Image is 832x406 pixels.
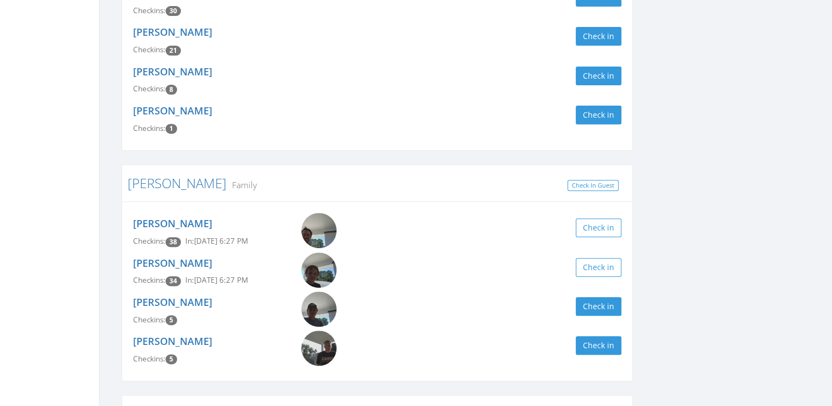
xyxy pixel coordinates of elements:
[576,218,621,237] button: Check in
[133,84,166,94] span: Checkins:
[576,27,621,46] button: Check in
[166,124,177,134] span: Checkin count
[166,46,181,56] span: Checkin count
[128,174,227,192] a: [PERSON_NAME]
[576,336,621,355] button: Check in
[185,236,248,246] span: In: [DATE] 6:27 PM
[166,354,177,364] span: Checkin count
[301,331,337,366] img: Laura_Jay.png
[133,123,166,133] span: Checkins:
[133,334,212,348] a: [PERSON_NAME]
[301,213,337,248] img: Eric_Jay.png
[567,180,619,191] a: Check In Guest
[166,85,177,95] span: Checkin count
[133,25,212,39] a: [PERSON_NAME]
[166,315,177,325] span: Checkin count
[166,237,181,247] span: Checkin count
[133,275,166,285] span: Checkins:
[133,104,212,117] a: [PERSON_NAME]
[301,292,337,327] img: Elliott_Jay.png
[301,253,337,288] img: Reid_Jay.png
[133,6,166,15] span: Checkins:
[133,236,166,246] span: Checkins:
[133,256,212,270] a: [PERSON_NAME]
[576,106,621,124] button: Check in
[166,6,181,16] span: Checkin count
[185,275,248,285] span: In: [DATE] 6:27 PM
[576,297,621,316] button: Check in
[133,295,212,309] a: [PERSON_NAME]
[227,179,257,191] small: Family
[133,65,212,78] a: [PERSON_NAME]
[133,217,212,230] a: [PERSON_NAME]
[576,67,621,85] button: Check in
[166,276,181,286] span: Checkin count
[133,354,166,364] span: Checkins:
[133,315,166,325] span: Checkins:
[133,45,166,54] span: Checkins:
[576,258,621,277] button: Check in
